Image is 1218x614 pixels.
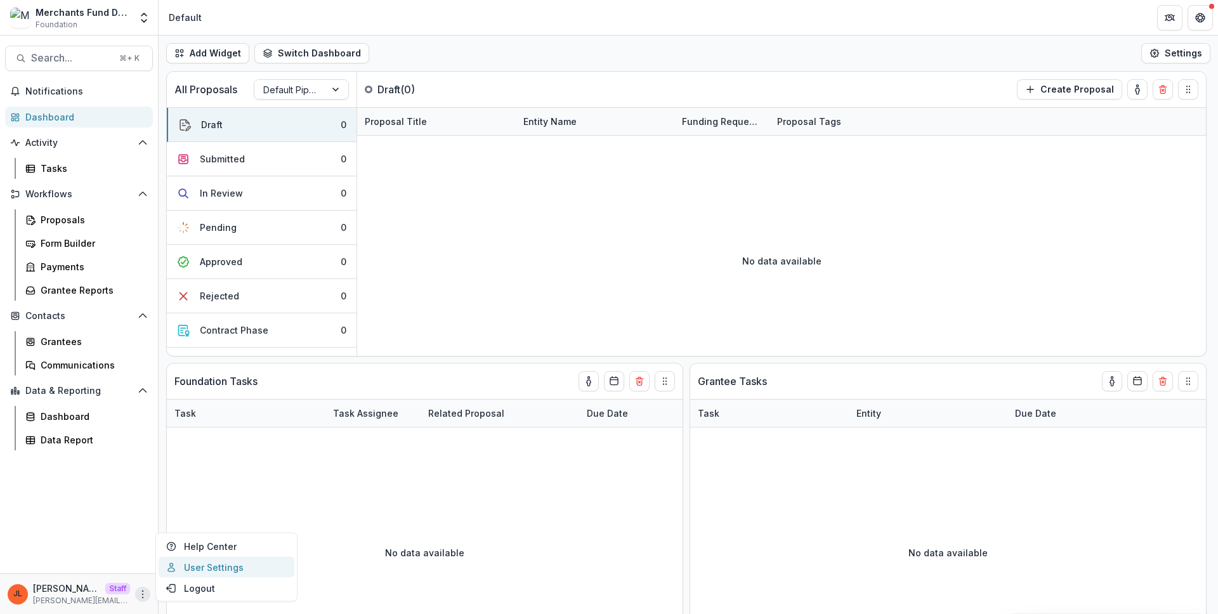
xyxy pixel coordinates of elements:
[5,184,153,204] button: Open Workflows
[41,358,143,372] div: Communications
[25,138,133,148] span: Activity
[20,209,153,230] a: Proposals
[516,108,674,135] div: Entity Name
[41,213,143,226] div: Proposals
[579,400,674,427] div: Due Date
[325,400,421,427] div: Task Assignee
[849,400,1007,427] div: Entity
[20,355,153,376] a: Communications
[167,400,325,427] div: Task
[41,335,143,348] div: Grantees
[135,5,153,30] button: Open entity switcher
[13,590,22,598] div: Jeanne Locker
[20,256,153,277] a: Payments
[325,407,406,420] div: Task Assignee
[200,323,268,337] div: Contract Phase
[135,587,150,602] button: More
[769,115,849,128] div: Proposal Tags
[769,108,928,135] div: Proposal Tags
[31,52,112,64] span: Search...
[200,152,245,166] div: Submitted
[167,245,357,279] button: Approved0
[164,8,207,27] nav: breadcrumb
[604,371,624,391] button: Calendar
[167,108,357,142] button: Draft0
[41,410,143,423] div: Dashboard
[674,108,769,135] div: Funding Requested
[167,211,357,245] button: Pending0
[20,158,153,179] a: Tasks
[33,582,100,595] p: [PERSON_NAME]
[1178,79,1198,100] button: Drag
[174,374,258,389] p: Foundation Tasks
[1102,371,1122,391] button: toggle-assigned-to-me
[1007,400,1103,427] div: Due Date
[166,43,249,63] button: Add Widget
[849,407,889,420] div: Entity
[1127,371,1148,391] button: Calendar
[1017,79,1122,100] button: Create Proposal
[10,8,30,28] img: Merchants Fund Data Sandbox
[5,133,153,153] button: Open Activity
[341,118,346,131] div: 0
[357,108,516,135] div: Proposal Title
[690,400,849,427] div: Task
[742,254,822,268] p: No data available
[167,279,357,313] button: Rejected0
[1007,407,1064,420] div: Due Date
[674,115,769,128] div: Funding Requested
[36,19,77,30] span: Foundation
[377,82,473,97] p: Draft ( 0 )
[5,306,153,326] button: Open Contacts
[1153,371,1173,391] button: Delete card
[41,162,143,175] div: Tasks
[341,221,346,234] div: 0
[385,546,464,559] p: No data available
[167,313,357,348] button: Contract Phase0
[41,237,143,250] div: Form Builder
[167,176,357,211] button: In Review0
[200,186,243,200] div: In Review
[200,221,237,234] div: Pending
[5,46,153,71] button: Search...
[341,323,346,337] div: 0
[629,371,650,391] button: Delete card
[25,110,143,124] div: Dashboard
[167,142,357,176] button: Submitted0
[20,429,153,450] a: Data Report
[421,400,579,427] div: Related Proposal
[341,186,346,200] div: 0
[341,289,346,303] div: 0
[167,407,204,420] div: Task
[20,406,153,427] a: Dashboard
[1127,79,1148,100] button: toggle-assigned-to-me
[1141,43,1210,63] button: Settings
[20,331,153,352] a: Grantees
[1153,79,1173,100] button: Delete card
[1157,5,1182,30] button: Partners
[421,407,512,420] div: Related Proposal
[105,583,130,594] p: Staff
[41,284,143,297] div: Grantee Reports
[254,43,369,63] button: Switch Dashboard
[655,371,675,391] button: Drag
[516,115,584,128] div: Entity Name
[174,82,237,97] p: All Proposals
[5,81,153,101] button: Notifications
[5,107,153,127] a: Dashboard
[5,381,153,401] button: Open Data & Reporting
[200,255,242,268] div: Approved
[169,11,202,24] div: Default
[1188,5,1213,30] button: Get Help
[36,6,130,19] div: Merchants Fund Data Sandbox
[41,433,143,447] div: Data Report
[341,152,346,166] div: 0
[20,280,153,301] a: Grantee Reports
[200,289,239,303] div: Rejected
